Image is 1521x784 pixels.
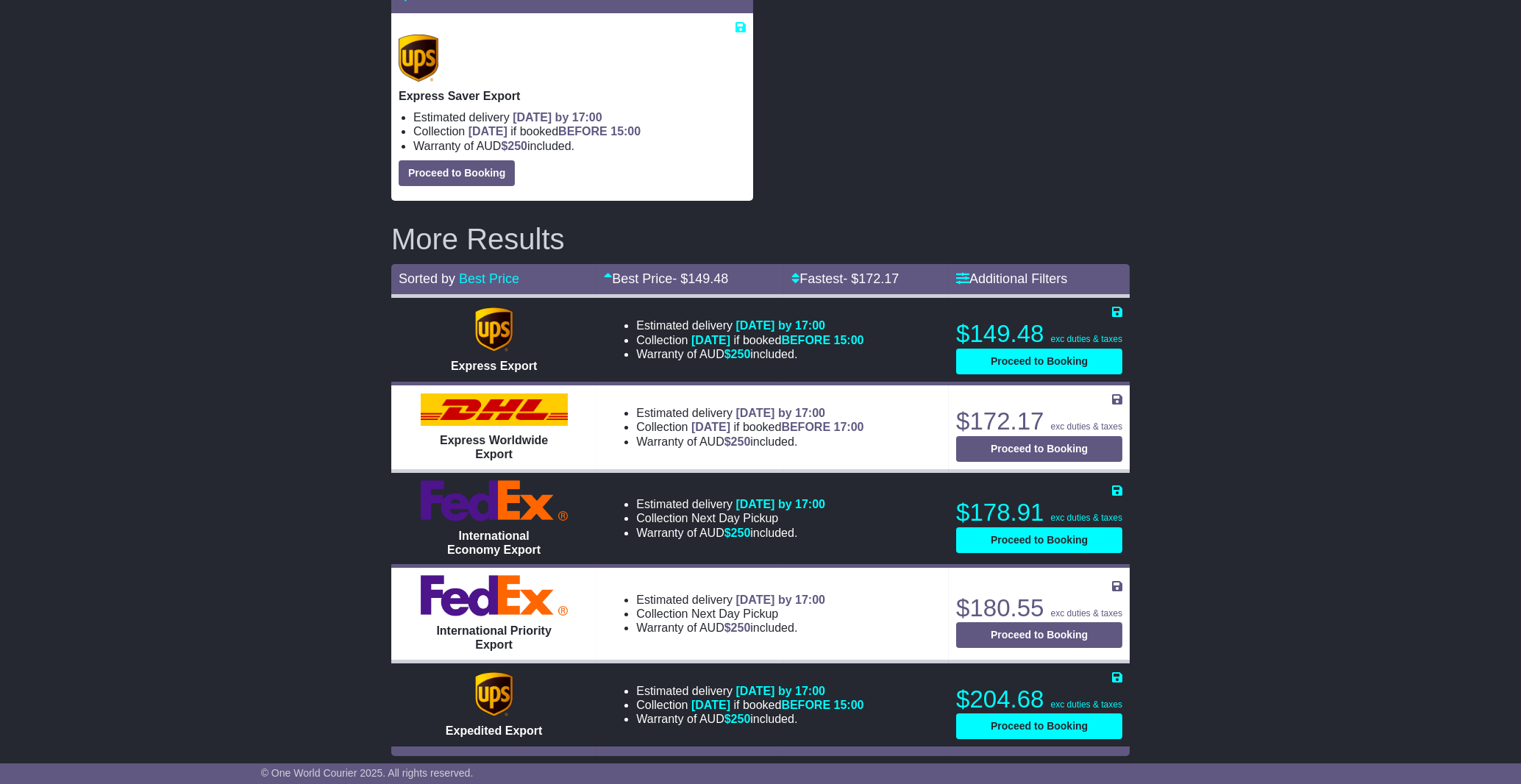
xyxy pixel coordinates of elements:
[261,767,474,779] span: © One World Courier 2025. All rights reserved.
[956,407,1122,436] p: $172.17
[413,124,746,138] li: Collection
[724,348,751,360] span: $
[956,498,1122,527] p: $178.91
[731,527,751,539] span: 250
[636,526,825,540] li: Warranty of AUD included.
[436,624,551,651] span: International Priority Export
[731,348,751,360] span: 250
[956,527,1122,553] button: Proceed to Booking
[446,724,543,737] span: Expedited Export
[507,140,527,152] span: 250
[421,575,568,616] img: FedEx Express: International Priority Export
[731,621,751,634] span: 250
[688,271,728,286] span: 149.48
[735,407,825,419] span: [DATE] by 17:00
[636,420,863,434] li: Collection
[475,307,512,352] img: UPS (new): Express Export
[691,699,730,711] span: [DATE]
[636,621,825,635] li: Warranty of AUD included.
[558,125,608,138] span: BEFORE
[440,434,548,460] span: Express Worldwide Export
[399,160,515,186] button: Proceed to Booking
[501,140,527,152] span: $
[781,421,830,433] span: BEFORE
[956,594,1122,623] p: $180.55
[956,349,1122,374] button: Proceed to Booking
[1051,421,1122,432] span: exc duties & taxes
[724,621,751,634] span: $
[636,511,825,525] li: Collection
[735,498,825,510] span: [DATE] by 17:00
[956,685,1122,714] p: $204.68
[451,360,537,372] span: Express Export
[956,622,1122,648] button: Proceed to Booking
[469,125,507,138] span: [DATE]
[636,333,863,347] li: Collection
[735,685,825,697] span: [DATE] by 17:00
[636,406,863,420] li: Estimated delivery
[672,271,728,286] span: - $
[636,593,825,607] li: Estimated delivery
[691,699,863,711] span: if booked
[636,497,825,511] li: Estimated delivery
[956,319,1122,349] p: $149.48
[691,512,778,524] span: Next Day Pickup
[1051,699,1122,710] span: exc duties & taxes
[604,271,728,286] a: Best Price- $149.48
[636,684,863,698] li: Estimated delivery
[858,271,899,286] span: 172.17
[447,530,541,556] span: International Economy Export
[691,334,730,346] span: [DATE]
[1051,334,1122,344] span: exc duties & taxes
[834,334,864,346] span: 15:00
[399,271,455,286] span: Sorted by
[834,421,864,433] span: 17:00
[413,139,746,153] li: Warranty of AUD included.
[399,35,438,82] img: UPS (new): Express Saver Export
[636,435,863,449] li: Warranty of AUD included.
[469,125,641,138] span: if booked
[691,334,863,346] span: if booked
[843,271,899,286] span: - $
[459,271,519,286] a: Best Price
[1051,513,1122,523] span: exc duties & taxes
[791,271,899,286] a: Fastest- $172.17
[724,713,751,725] span: $
[956,713,1122,739] button: Proceed to Booking
[956,271,1067,286] a: Additional Filters
[731,713,751,725] span: 250
[1051,608,1122,619] span: exc duties & taxes
[731,435,751,448] span: 250
[421,480,568,521] img: FedEx Express: International Economy Export
[956,436,1122,462] button: Proceed to Booking
[610,125,641,138] span: 15:00
[475,672,512,716] img: UPS (new): Expedited Export
[735,319,825,332] span: [DATE] by 17:00
[691,421,863,433] span: if booked
[724,527,751,539] span: $
[399,89,746,103] p: Express Saver Export
[413,110,746,124] li: Estimated delivery
[781,699,830,711] span: BEFORE
[391,223,1130,255] h2: More Results
[513,111,602,124] span: [DATE] by 17:00
[636,712,863,726] li: Warranty of AUD included.
[691,607,778,620] span: Next Day Pickup
[735,594,825,606] span: [DATE] by 17:00
[834,699,864,711] span: 15:00
[724,435,751,448] span: $
[636,347,863,361] li: Warranty of AUD included.
[691,421,730,433] span: [DATE]
[636,698,863,712] li: Collection
[421,393,568,426] img: DHL: Express Worldwide Export
[781,334,830,346] span: BEFORE
[636,607,825,621] li: Collection
[636,318,863,332] li: Estimated delivery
